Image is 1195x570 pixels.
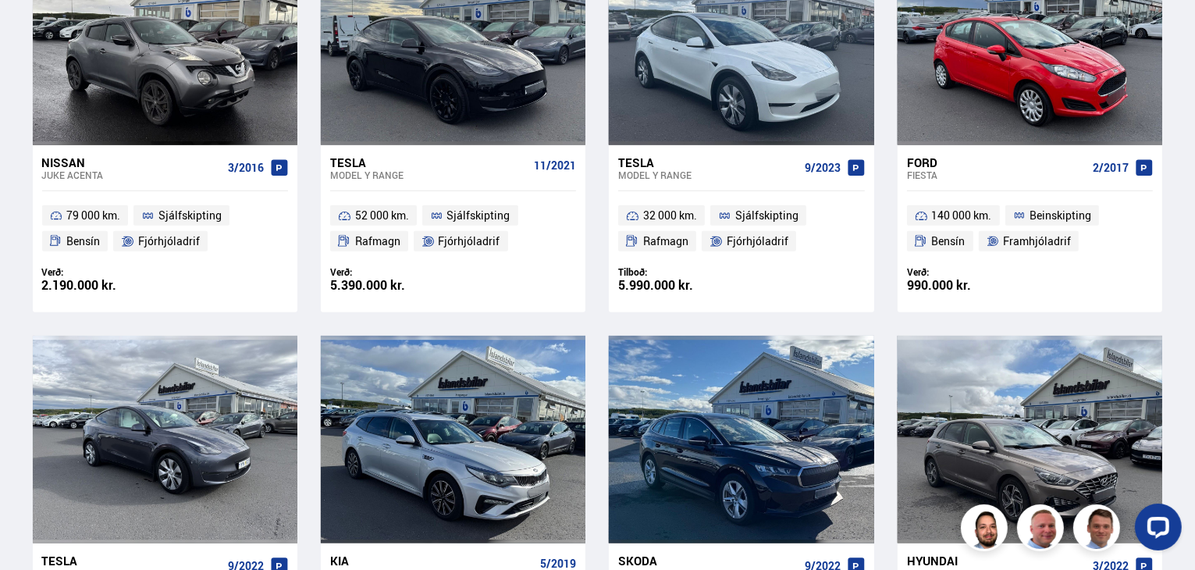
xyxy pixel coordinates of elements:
[33,145,297,312] a: Nissan Juke ACENTA 3/2016 79 000 km. Sjálfskipting Bensín Fjórhjóladrif Verð: 2.190.000 kr.
[735,206,798,225] span: Sjálfskipting
[330,554,534,568] div: Kia
[330,266,453,278] div: Verð:
[66,232,100,251] span: Bensín
[643,232,688,251] span: Rafmagn
[1003,232,1071,251] span: Framhjóladrif
[330,279,453,292] div: 5.390.000 kr.
[439,232,500,251] span: Fjórhjóladrif
[66,206,120,225] span: 79 000 km.
[932,232,966,251] span: Bensín
[321,145,585,312] a: Tesla Model Y RANGE 11/2021 52 000 km. Sjálfskipting Rafmagn Fjórhjóladrif Verð: 5.390.000 kr.
[1122,497,1188,563] iframe: LiveChat chat widget
[1093,162,1129,174] span: 2/2017
[907,169,1087,180] div: Fiesta
[534,159,576,172] span: 11/2021
[618,169,798,180] div: Model Y RANGE
[963,507,1010,554] img: nhp88E3Fdnt1Opn2.png
[158,206,222,225] span: Sjálfskipting
[1019,507,1066,554] img: siFngHWaQ9KaOqBr.png
[138,232,200,251] span: Fjórhjóladrif
[42,169,222,180] div: Juke ACENTA
[355,232,400,251] span: Rafmagn
[609,145,873,312] a: Tesla Model Y RANGE 9/2023 32 000 km. Sjálfskipting Rafmagn Fjórhjóladrif Tilboð: 5.990.000 kr.
[618,266,742,278] div: Tilboð:
[355,206,409,225] span: 52 000 km.
[42,554,222,568] div: Tesla
[643,206,697,225] span: 32 000 km.
[618,554,798,568] div: Skoda
[618,279,742,292] div: 5.990.000 kr.
[42,279,165,292] div: 2.190.000 kr.
[907,279,1030,292] div: 990.000 kr.
[42,155,222,169] div: Nissan
[447,206,510,225] span: Sjálfskipting
[1030,206,1091,225] span: Beinskipting
[932,206,992,225] span: 140 000 km.
[907,554,1087,568] div: Hyundai
[727,232,788,251] span: Fjórhjóladrif
[228,162,264,174] span: 3/2016
[330,155,528,169] div: Tesla
[330,169,528,180] div: Model Y RANGE
[805,162,841,174] span: 9/2023
[618,155,798,169] div: Tesla
[907,155,1087,169] div: Ford
[42,266,165,278] div: Verð:
[540,558,576,570] span: 5/2019
[1076,507,1122,554] img: FbJEzSuNWCJXmdc-.webp
[898,145,1162,312] a: Ford Fiesta 2/2017 140 000 km. Beinskipting Bensín Framhjóladrif Verð: 990.000 kr.
[907,266,1030,278] div: Verð:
